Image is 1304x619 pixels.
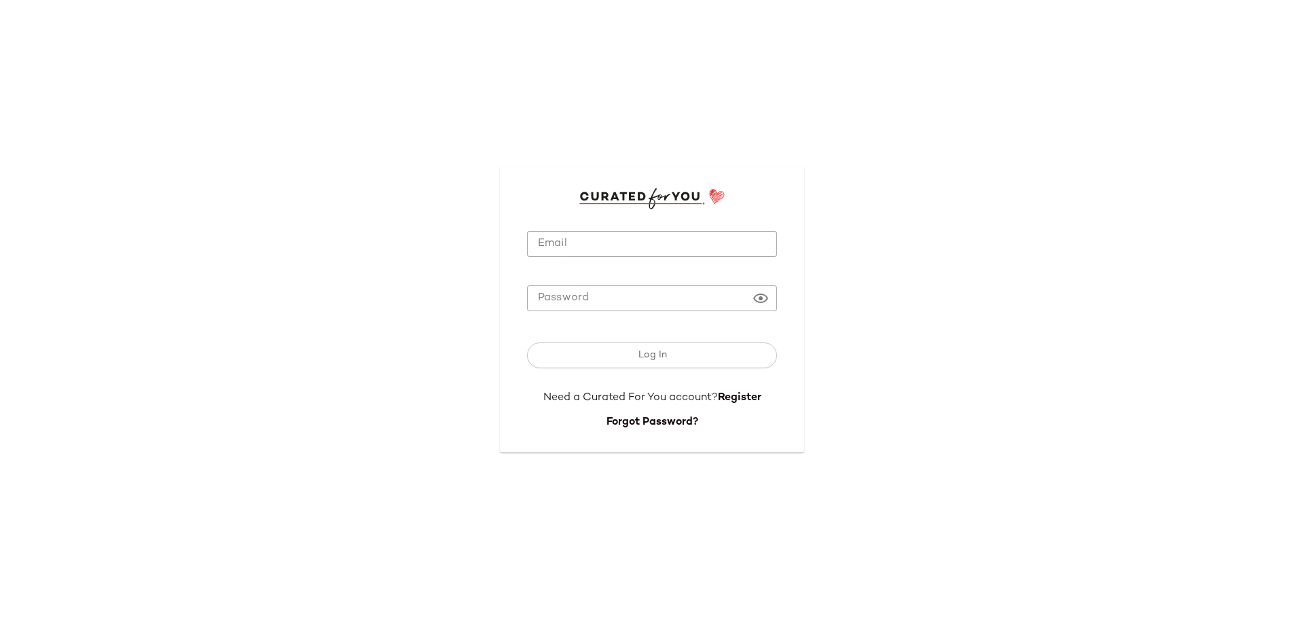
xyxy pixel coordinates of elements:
span: Need a Curated For You account? [543,392,718,404]
span: Log In [637,350,666,361]
a: Register [718,392,761,404]
a: Forgot Password? [606,417,698,428]
img: cfy_login_logo.DGdB1djN.svg [579,188,725,209]
button: Log In [527,342,777,368]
